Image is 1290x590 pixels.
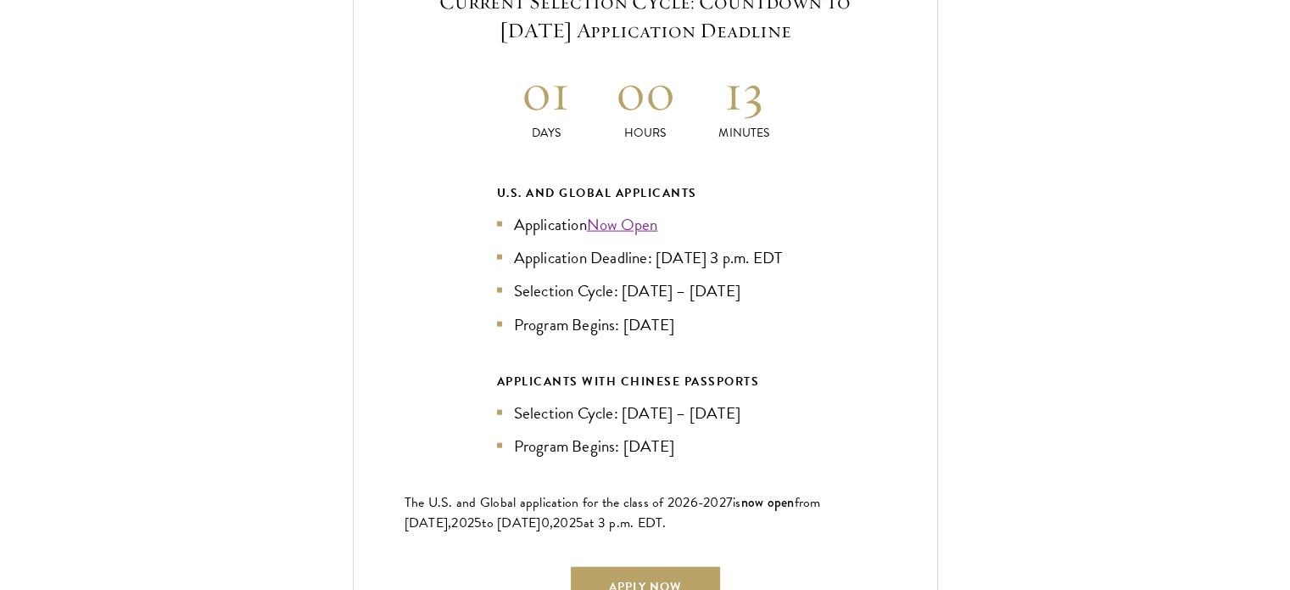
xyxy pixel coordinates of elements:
[482,513,540,533] span: to [DATE]
[584,513,667,533] span: at 3 p.m. EDT.
[497,312,794,337] li: Program Begins: [DATE]
[553,513,576,533] span: 202
[741,492,795,512] span: now open
[550,513,553,533] span: ,
[733,492,741,513] span: is
[497,278,794,303] li: Selection Cycle: [DATE] – [DATE]
[497,371,794,392] div: APPLICANTS WITH CHINESE PASSPORTS
[695,60,794,124] h2: 13
[405,492,821,533] span: from [DATE],
[695,124,794,142] p: Minutes
[497,124,596,142] p: Days
[698,492,726,513] span: -202
[595,124,695,142] p: Hours
[497,183,794,204] div: U.S. and Global Applicants
[497,212,794,237] li: Application
[576,513,584,533] span: 5
[595,60,695,124] h2: 00
[587,212,658,237] a: Now Open
[497,245,794,270] li: Application Deadline: [DATE] 3 p.m. EDT
[451,513,474,533] span: 202
[726,492,733,513] span: 7
[497,401,794,425] li: Selection Cycle: [DATE] – [DATE]
[541,513,550,533] span: 0
[497,60,596,124] h2: 01
[405,492,690,513] span: The U.S. and Global application for the class of 202
[497,434,794,458] li: Program Begins: [DATE]
[690,492,698,513] span: 6
[474,513,482,533] span: 5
